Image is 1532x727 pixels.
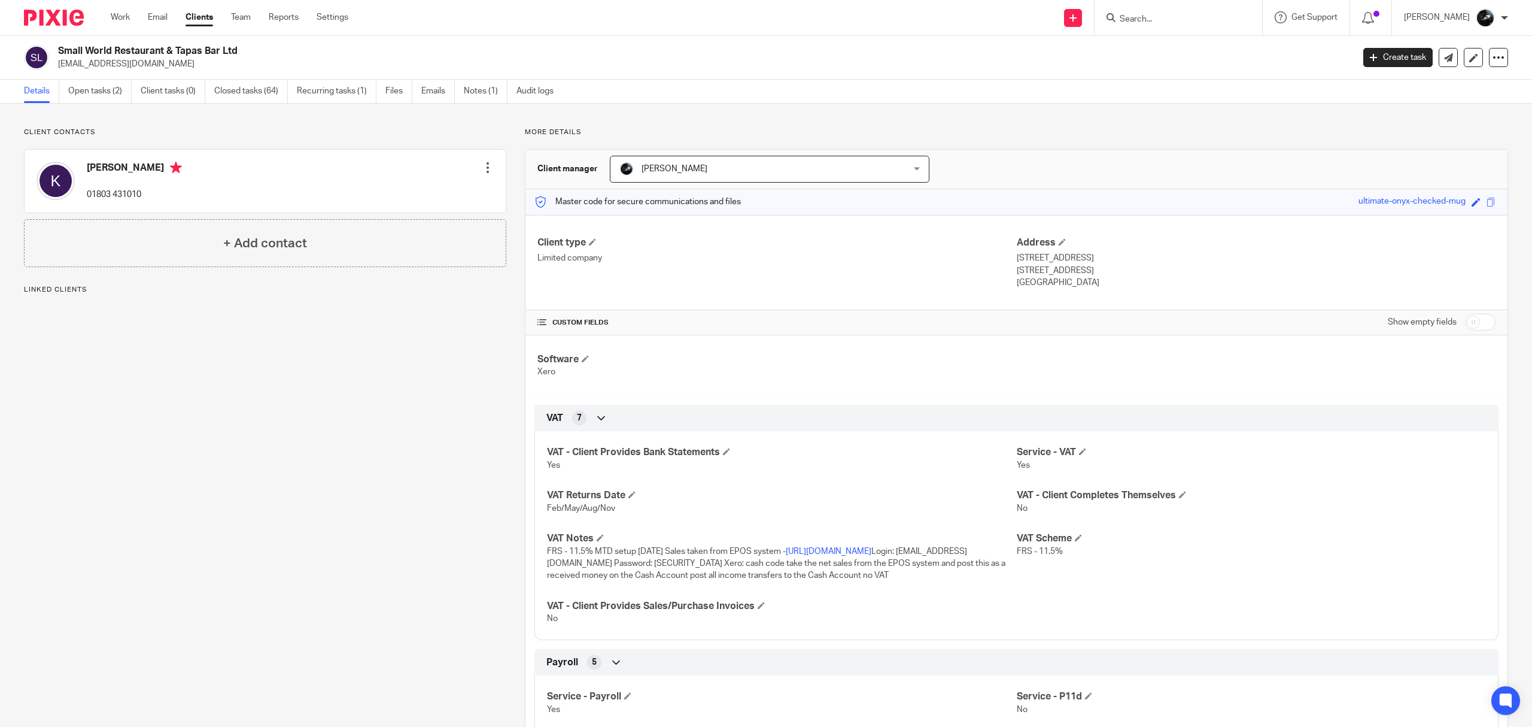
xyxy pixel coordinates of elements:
img: Pixie [24,10,84,26]
a: Emails [421,80,455,103]
span: Get Support [1291,13,1338,22]
h4: Software [537,353,1016,366]
a: Team [231,11,251,23]
span: Yes [547,461,560,469]
p: Limited company [537,252,1016,264]
h2: Small World Restaurant & Tapas Bar Ltd [58,45,1088,57]
input: Search [1118,14,1226,25]
h4: Address [1017,237,1495,249]
img: svg%3E [24,45,49,70]
a: Clients [186,11,213,23]
span: VAT [546,412,563,425]
a: Email [148,11,168,23]
h4: VAT - Client Provides Bank Statements [547,446,1016,459]
img: svg%3E [37,162,75,200]
span: No [1017,705,1028,714]
img: 1000002122.jpg [1476,8,1495,28]
h3: Client manager [537,163,598,175]
a: Files [385,80,412,103]
span: No [1017,504,1028,513]
span: 7 [577,412,582,424]
a: Open tasks (2) [68,80,132,103]
span: [PERSON_NAME] [642,165,707,173]
h4: VAT Notes [547,532,1016,545]
h4: VAT Returns Date [547,489,1016,502]
a: Audit logs [516,80,563,103]
p: [PERSON_NAME] [1404,11,1470,23]
a: Create task [1363,48,1433,67]
p: [STREET_ADDRESS] [1017,252,1495,264]
label: Show empty fields [1388,316,1457,328]
a: Settings [317,11,348,23]
p: [GEOGRAPHIC_DATA] [1017,277,1495,289]
a: Work [111,11,130,23]
h4: + Add contact [223,234,307,253]
p: Client contacts [24,128,506,137]
span: 5 [592,656,597,668]
p: [EMAIL_ADDRESS][DOMAIN_NAME] [58,58,1345,70]
h4: VAT - Client Completes Themselves [1017,489,1486,502]
h4: Service - Payroll [547,690,1016,703]
h4: Client type [537,237,1016,249]
a: Closed tasks (64) [214,80,288,103]
h4: Service - P11d [1017,690,1486,703]
p: Master code for secure communications and files [534,196,741,208]
i: Primary [170,162,182,174]
h4: CUSTOM FIELDS [537,318,1016,328]
span: No [547,614,558,623]
a: [URL][DOMAIN_NAME] [786,547,871,556]
span: Yes [547,705,560,714]
div: ultimate-onyx-checked-mug [1358,195,1466,209]
h4: Service - VAT [1017,446,1486,459]
p: More details [525,128,1508,137]
a: Notes (1) [464,80,507,103]
a: Client tasks (0) [141,80,205,103]
p: 01803 431010 [87,189,182,201]
h4: VAT - Client Provides Sales/Purchase Invoices [547,600,1016,613]
p: [STREET_ADDRESS] [1017,265,1495,277]
h4: VAT Scheme [1017,532,1486,545]
p: Linked clients [24,285,506,295]
a: Recurring tasks (1) [297,80,376,103]
span: FRS - 11.5% MTD setup [DATE] Sales taken from EPOS system - Login: [EMAIL_ADDRESS][DOMAIN_NAME] P... [547,547,1005,580]
a: Details [24,80,59,103]
a: Reports [269,11,299,23]
span: Yes [1017,461,1030,469]
span: FRS - 11.5% [1017,547,1063,556]
span: Payroll [546,656,578,669]
span: Xero [537,368,555,376]
img: 1000002122.jpg [619,162,634,176]
h4: [PERSON_NAME] [87,162,182,177]
span: Feb/May/Aug/Nov [547,504,615,513]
